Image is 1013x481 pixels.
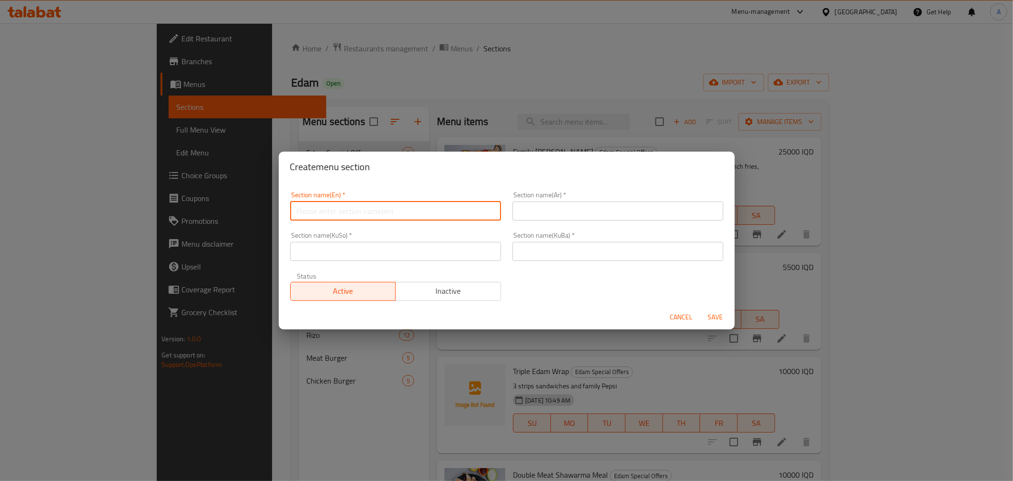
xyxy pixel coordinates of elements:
[512,242,723,261] input: Please enter section name(KuBa)
[395,282,501,301] button: Inactive
[670,311,693,323] span: Cancel
[290,242,501,261] input: Please enter section name(KuSo)
[290,159,723,174] h2: Create menu section
[290,282,396,301] button: Active
[294,284,392,298] span: Active
[666,308,697,326] button: Cancel
[701,308,731,326] button: Save
[512,202,723,221] input: Please enter section name(ar)
[704,311,727,323] span: Save
[290,202,501,221] input: Please enter section name(en)
[399,284,497,298] span: Inactive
